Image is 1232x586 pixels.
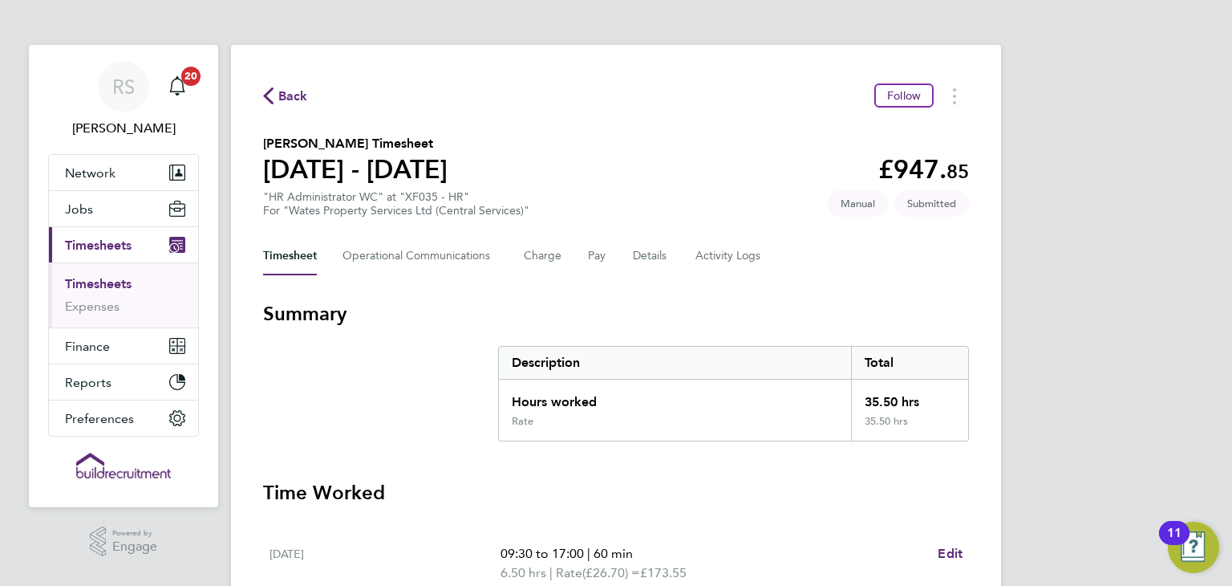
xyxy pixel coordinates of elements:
button: Preferences [49,401,198,436]
a: Edit [938,544,962,564]
span: Back [278,87,308,106]
span: 09:30 to 17:00 [500,546,584,561]
span: Finance [65,339,110,354]
button: Open Resource Center, 11 new notifications [1168,522,1219,573]
div: Summary [498,346,969,442]
button: Follow [874,83,934,108]
span: Edit [938,546,962,561]
span: This timesheet is Submitted. [894,190,969,217]
button: Timesheets [49,227,198,262]
h3: Summary [263,301,969,327]
a: RS[PERSON_NAME] [48,61,199,138]
span: 6.50 hrs [500,565,546,580]
span: Timesheets [65,238,132,253]
button: Finance [49,328,198,364]
button: Reports [49,364,198,400]
button: Back [263,86,308,106]
button: Details [633,237,670,275]
button: Network [49,155,198,190]
button: Charge [524,237,562,275]
span: Preferences [65,411,134,426]
span: Jobs [65,201,93,217]
button: Activity Logs [695,237,763,275]
span: | [587,546,590,561]
div: Total [851,347,968,379]
span: Follow [887,88,921,103]
span: Network [65,165,115,181]
button: Timesheet [263,237,317,275]
a: 20 [161,61,193,112]
span: RS [112,76,135,97]
span: Rate [556,564,582,583]
span: Reports [65,375,111,390]
img: buildrec-logo-retina.png [76,453,171,478]
span: 85 [946,160,969,183]
button: Operational Communications [342,237,498,275]
div: 35.50 hrs [851,380,968,415]
a: Go to home page [48,453,199,478]
span: Ryan Smart [48,119,199,138]
span: Engage [112,540,157,554]
span: This timesheet was manually created. [828,190,888,217]
h3: Time Worked [263,480,969,506]
app-decimal: £947. [878,154,969,185]
div: Rate [512,415,533,428]
div: [DATE] [269,544,500,583]
span: (£26.70) = [582,565,640,580]
div: For "Wates Property Services Ltd (Central Services)" [263,204,529,218]
nav: Main navigation [29,45,218,507]
button: Timesheets Menu [940,83,969,108]
h2: [PERSON_NAME] Timesheet [263,134,448,153]
div: Hours worked [499,380,851,415]
span: 20 [181,67,201,86]
button: Jobs [49,191,198,226]
a: Powered byEngage [90,527,158,557]
span: Powered by [112,527,157,540]
div: "HR Administrator WC" at "XF035 - HR" [263,190,529,218]
span: £173.55 [640,565,687,580]
div: Description [499,347,851,379]
a: Timesheets [65,276,132,291]
div: 35.50 hrs [851,415,968,441]
h1: [DATE] - [DATE] [263,153,448,185]
button: Pay [588,237,607,275]
span: | [549,565,553,580]
span: 60 min [594,546,633,561]
div: 11 [1167,533,1181,554]
div: Timesheets [49,262,198,328]
a: Expenses [65,299,120,314]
